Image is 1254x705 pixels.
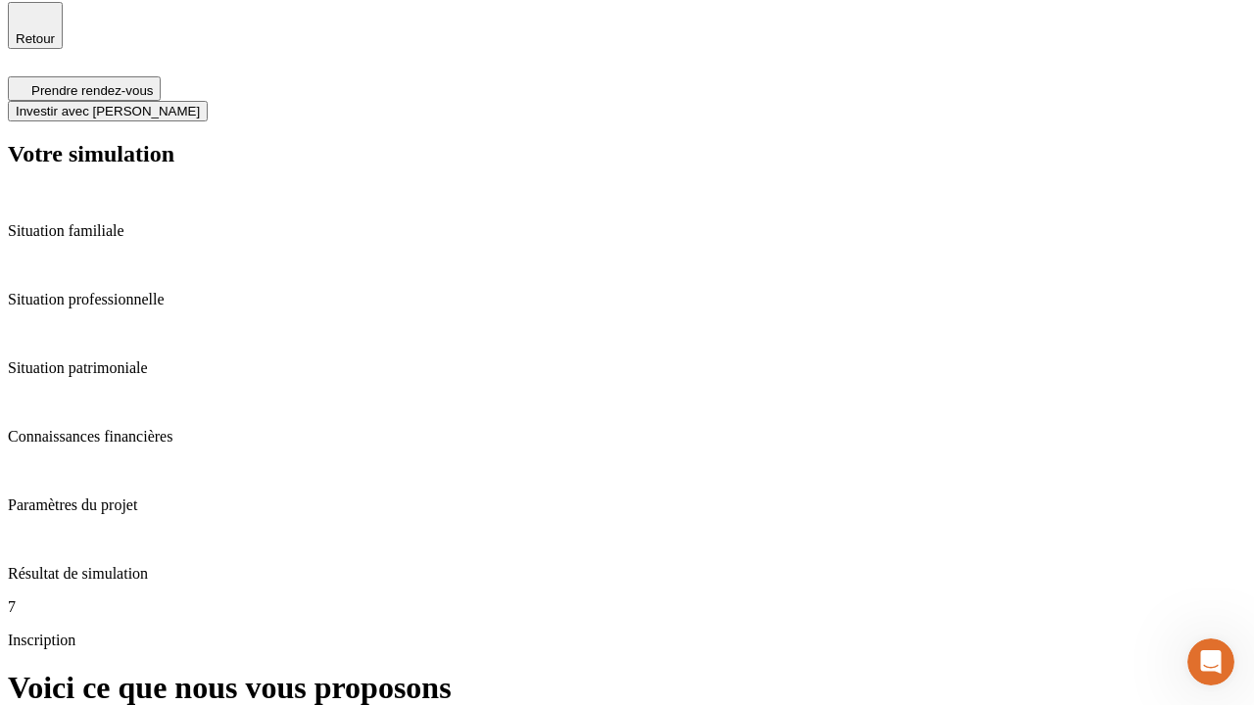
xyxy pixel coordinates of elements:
p: Connaissances financières [8,428,1246,446]
p: 7 [8,598,1246,616]
button: Investir avec [PERSON_NAME] [8,101,208,121]
p: Situation patrimoniale [8,359,1246,377]
span: Prendre rendez-vous [31,83,153,98]
h2: Votre simulation [8,141,1246,167]
p: Paramètres du projet [8,496,1246,514]
p: Inscription [8,632,1246,649]
iframe: Intercom live chat [1187,638,1234,685]
p: Résultat de simulation [8,565,1246,583]
button: Retour [8,2,63,49]
span: Investir avec [PERSON_NAME] [16,104,200,118]
button: Prendre rendez-vous [8,76,161,101]
span: Retour [16,31,55,46]
p: Situation familiale [8,222,1246,240]
p: Situation professionnelle [8,291,1246,308]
